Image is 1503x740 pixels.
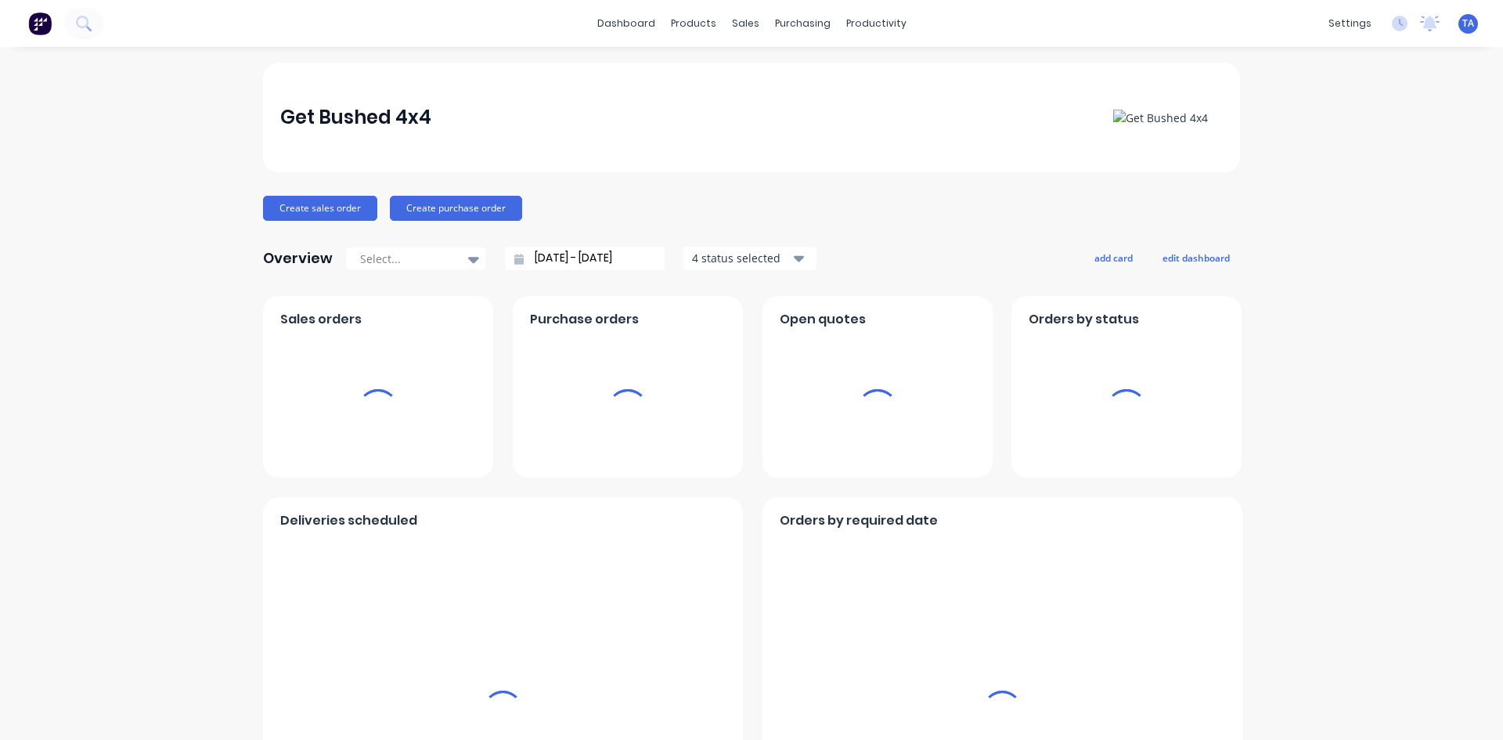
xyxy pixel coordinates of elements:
button: Create sales order [263,196,377,221]
div: settings [1321,12,1379,35]
div: productivity [838,12,914,35]
span: TA [1462,16,1474,31]
div: 4 status selected [692,250,791,266]
span: Orders by status [1029,310,1139,329]
button: add card [1084,247,1143,268]
div: products [663,12,724,35]
span: Deliveries scheduled [280,511,417,530]
div: purchasing [767,12,838,35]
span: Open quotes [780,310,866,329]
img: Factory [28,12,52,35]
span: Orders by required date [780,511,938,530]
div: Overview [263,243,333,274]
button: edit dashboard [1152,247,1240,268]
div: sales [724,12,767,35]
a: dashboard [589,12,663,35]
span: Purchase orders [530,310,639,329]
div: Get Bushed 4x4 [280,102,431,133]
button: 4 status selected [683,247,816,270]
span: Sales orders [280,310,362,329]
button: Create purchase order [390,196,522,221]
img: Get Bushed 4x4 [1113,110,1208,126]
